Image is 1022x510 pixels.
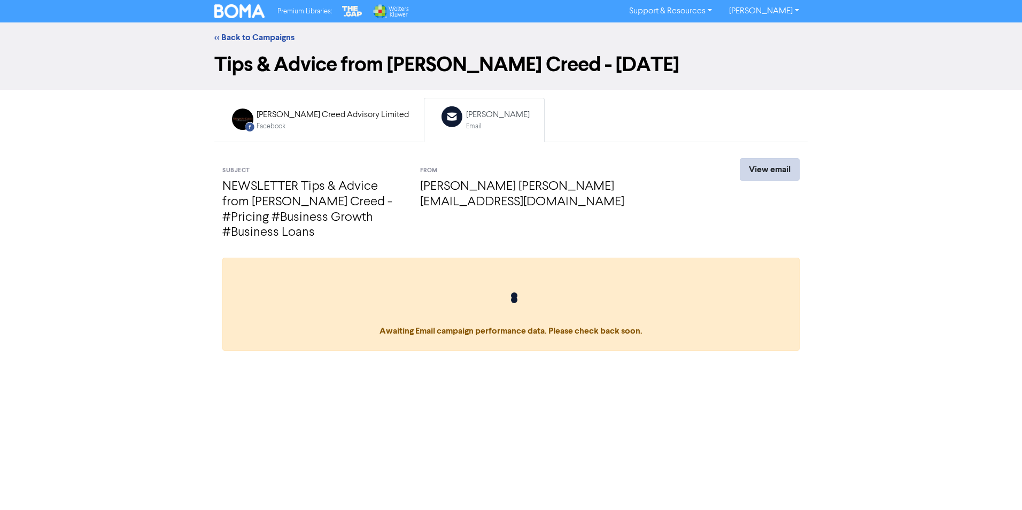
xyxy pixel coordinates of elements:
[234,292,788,336] span: Awaiting Email campaign performance data. Please check back soon.
[372,4,408,18] img: Wolters Kluwer
[277,8,332,15] span: Premium Libraries:
[420,166,701,175] div: From
[721,3,808,20] a: [PERSON_NAME]
[222,179,404,241] h4: NEWSLETTER Tips & Advice from [PERSON_NAME] Creed - #Pricing #Business Growth #Business Loans
[214,4,265,18] img: BOMA Logo
[621,3,721,20] a: Support & Resources
[340,4,364,18] img: The Gap
[214,52,808,77] h1: Tips & Advice from [PERSON_NAME] Creed - [DATE]
[969,459,1022,510] iframe: Chat Widget
[232,109,253,130] img: FACEBOOK_POST
[466,109,530,121] div: [PERSON_NAME]
[222,166,404,175] div: Subject
[257,109,409,121] div: [PERSON_NAME] Creed Advisory Limited
[420,179,701,210] h4: [PERSON_NAME] [PERSON_NAME][EMAIL_ADDRESS][DOMAIN_NAME]
[740,158,800,181] a: View email
[214,32,295,43] a: << Back to Campaigns
[257,121,409,132] div: Facebook
[466,121,530,132] div: Email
